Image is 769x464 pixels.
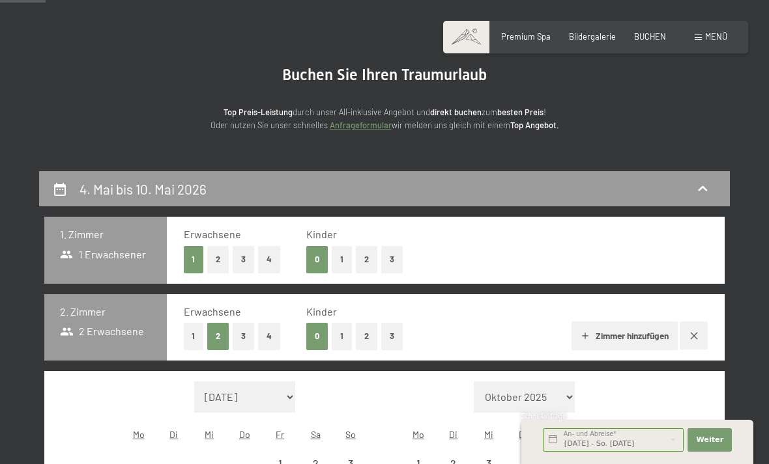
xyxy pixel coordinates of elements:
[184,323,204,349] button: 1
[696,435,723,445] span: Weiter
[169,429,178,440] abbr: Dienstag
[239,429,250,440] abbr: Donnerstag
[501,31,551,42] a: Premium Spa
[381,323,403,349] button: 3
[497,107,544,117] strong: besten Preis
[332,323,352,349] button: 1
[258,323,280,349] button: 4
[124,105,645,132] p: durch unser All-inklusive Angebot und zum ! Oder nutzen Sie unser schnelles wir melden uns gleich...
[184,228,241,240] span: Erwachsene
[184,305,241,318] span: Erwachsene
[680,321,708,349] button: Zimmer entfernen
[233,323,254,349] button: 3
[430,107,482,117] strong: direkt buchen
[306,323,328,349] button: 0
[510,120,559,130] strong: Top Angebot.
[306,305,337,318] span: Kinder
[705,31,727,42] span: Menü
[133,429,145,440] abbr: Montag
[688,428,732,452] button: Weiter
[356,323,377,349] button: 2
[60,305,151,319] h3: 2. Zimmer
[311,429,321,440] abbr: Samstag
[413,429,424,440] abbr: Montag
[306,246,328,273] button: 0
[60,227,151,241] h3: 1. Zimmer
[207,323,229,349] button: 2
[80,181,207,197] h2: 4. Mai bis 10. Mai 2026
[484,429,493,440] abbr: Mittwoch
[276,429,284,440] abbr: Freitag
[345,429,356,440] abbr: Sonntag
[306,228,337,240] span: Kinder
[282,66,487,84] span: Buchen Sie Ihren Traumurlaub
[224,107,293,117] strong: Top Preis-Leistung
[330,120,392,130] a: Anfrageformular
[60,324,144,338] span: 2 Erwachsene
[569,31,616,42] a: Bildergalerie
[572,321,678,350] button: Zimmer hinzufügen
[519,429,530,440] abbr: Donnerstag
[60,247,146,262] span: 1 Erwachsener
[634,31,666,42] a: BUCHEN
[207,246,229,273] button: 2
[184,246,204,273] button: 1
[332,246,352,273] button: 1
[381,246,403,273] button: 3
[205,429,214,440] abbr: Mittwoch
[449,429,457,440] abbr: Dienstag
[233,246,254,273] button: 3
[258,246,280,273] button: 4
[356,246,377,273] button: 2
[521,412,566,420] span: Schnellanfrage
